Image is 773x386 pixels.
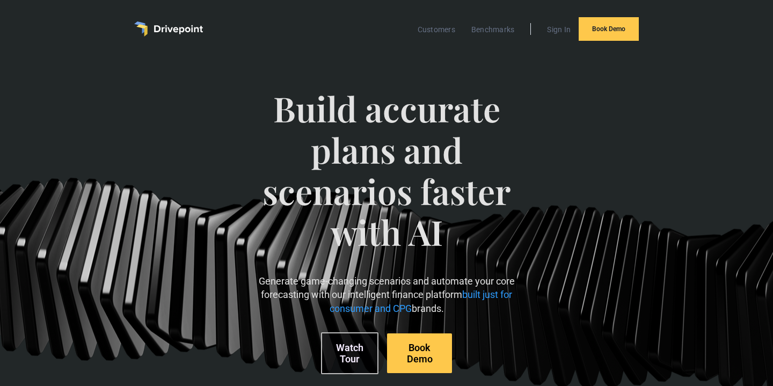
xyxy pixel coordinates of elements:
a: Book Demo [579,17,639,41]
a: Watch Tour [321,332,378,374]
a: Benchmarks [466,23,520,37]
a: Sign In [542,23,576,37]
a: home [134,21,203,37]
p: Generate game-changing scenarios and automate your core forecasting with our intelligent finance ... [255,274,518,315]
span: Build accurate plans and scenarios faster with AI [255,88,518,274]
a: Book Demo [387,333,452,373]
a: Customers [412,23,461,37]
